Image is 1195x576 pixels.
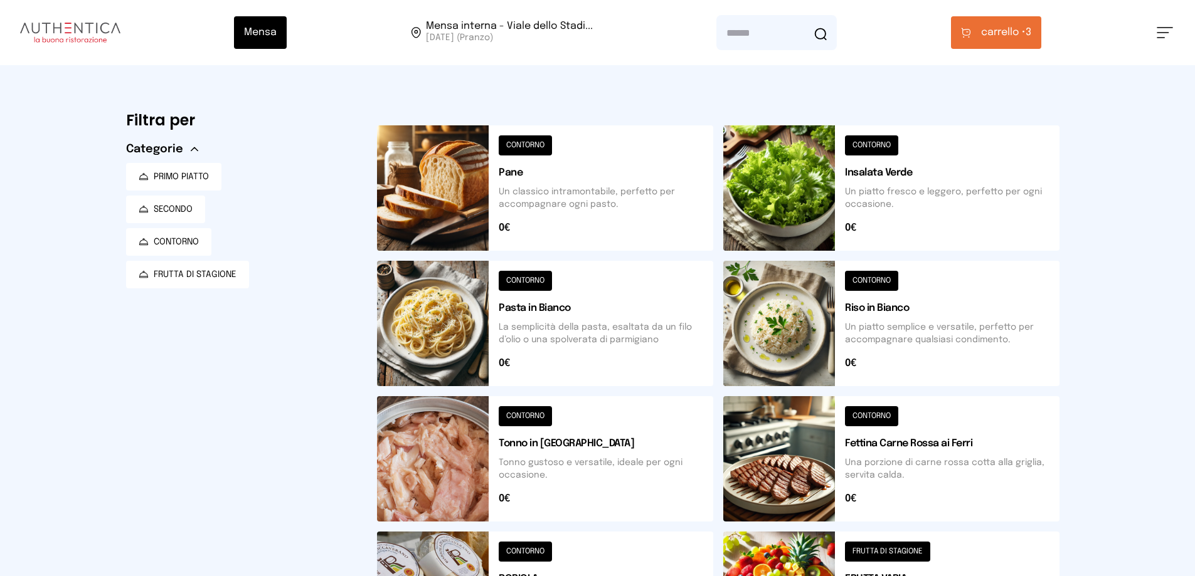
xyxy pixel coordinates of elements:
img: logo.8f33a47.png [20,23,120,43]
span: SECONDO [154,203,193,216]
span: Viale dello Stadio, 77, 05100 Terni TR, Italia [426,21,593,44]
button: CONTORNO [126,228,211,256]
button: Mensa [234,16,287,49]
span: Categorie [126,140,183,158]
button: FRUTTA DI STAGIONE [126,261,249,288]
button: PRIMO PIATTO [126,163,221,191]
button: carrello •3 [951,16,1041,49]
span: carrello • [981,25,1026,40]
span: FRUTTA DI STAGIONE [154,268,236,281]
span: CONTORNO [154,236,199,248]
span: 3 [981,25,1031,40]
button: SECONDO [126,196,205,223]
span: PRIMO PIATTO [154,170,209,183]
span: [DATE] (Pranzo) [426,31,593,44]
button: Categorie [126,140,198,158]
h6: Filtra per [126,110,357,130]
